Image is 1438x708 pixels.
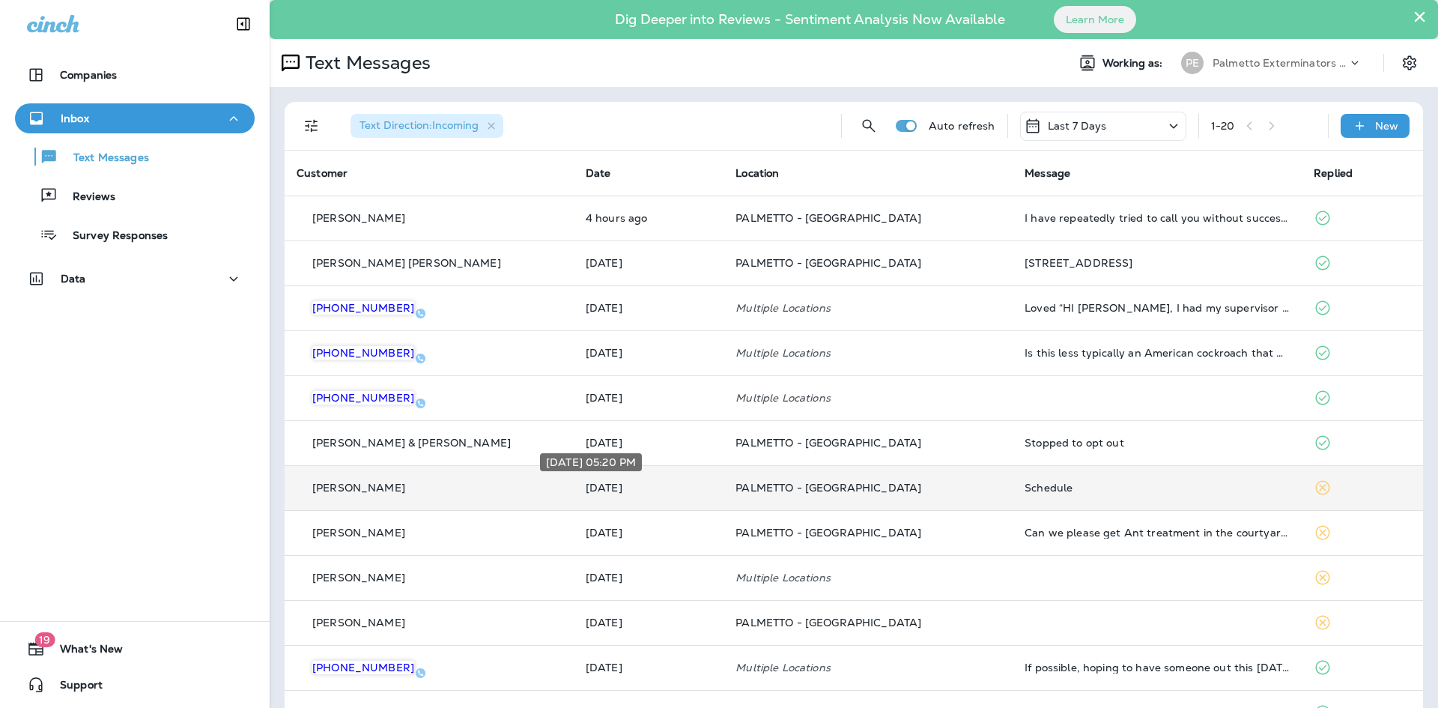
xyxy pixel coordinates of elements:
[586,392,712,404] p: Sep 26, 2025 08:58 AM
[735,662,1001,674] p: Multiple Locations
[359,118,479,132] span: Text Direction : Incoming
[1025,527,1290,539] div: Can we please get Ant treatment in the courtyard on your next visit?
[571,17,1049,22] p: Dig Deeper into Reviews - Sentiment Analysis Now Available
[586,302,712,314] p: Sep 26, 2025 03:53 PM
[735,481,921,494] span: PALMETTO - [GEOGRAPHIC_DATA]
[312,301,414,315] span: [PHONE_NUMBER]
[735,347,1001,359] p: Multiple Locations
[312,391,414,405] span: [PHONE_NUMBER]
[15,103,255,133] button: Inbox
[312,346,414,360] span: [PHONE_NUMBER]
[58,151,149,166] p: Text Messages
[312,572,405,584] p: [PERSON_NAME]
[735,616,921,629] span: PALMETTO - [GEOGRAPHIC_DATA]
[58,229,168,243] p: Survey Responses
[15,219,255,250] button: Survey Responses
[586,166,611,180] span: Date
[60,69,117,81] p: Companies
[735,436,921,450] span: PALMETTO - [GEOGRAPHIC_DATA]
[45,679,103,697] span: Support
[312,257,501,269] p: [PERSON_NAME] [PERSON_NAME]
[1413,4,1427,28] button: Close
[1181,52,1204,74] div: PE
[1375,120,1398,132] p: New
[735,211,921,225] span: PALMETTO - [GEOGRAPHIC_DATA]
[586,437,712,449] p: Sep 25, 2025 05:58 PM
[586,617,712,629] p: Sep 25, 2025 01:09 PM
[15,60,255,90] button: Companies
[1213,57,1347,69] p: Palmetto Exterminators LLC
[15,634,255,664] button: 19What's New
[1025,302,1290,314] div: Loved “HI Lindsay, I had my supervisor look at your photo and it does appear to be an american co...
[586,662,712,674] p: Sep 25, 2025 11:55 AM
[854,111,884,141] button: Search Messages
[61,273,86,285] p: Data
[15,264,255,294] button: Data
[1025,347,1290,359] div: Is this less typically an American cockroach that would suddenly appear on my table could it have...
[1025,257,1290,269] div: 1078 Glenshaw St. North Charleston, SC 29405
[312,212,405,224] p: [PERSON_NAME]
[58,190,115,205] p: Reviews
[297,111,327,141] button: Filters
[735,392,1001,404] p: Multiple Locations
[15,180,255,211] button: Reviews
[15,141,255,172] button: Text Messages
[735,572,1001,584] p: Multiple Locations
[735,256,921,270] span: PALMETTO - [GEOGRAPHIC_DATA]
[15,670,255,700] button: Support
[586,572,712,584] p: Sep 25, 2025 02:05 PM
[297,166,348,180] span: Customer
[586,527,712,539] p: Sep 25, 2025 02:57 PM
[312,482,405,494] p: [PERSON_NAME]
[735,302,1001,314] p: Multiple Locations
[1396,49,1423,76] button: Settings
[222,9,264,39] button: Collapse Sidebar
[61,112,89,124] p: Inbox
[45,643,123,661] span: What's New
[586,347,712,359] p: Sep 26, 2025 12:01 PM
[351,114,503,138] div: Text Direction:Incoming
[735,526,921,539] span: PALMETTO - [GEOGRAPHIC_DATA]
[1048,120,1107,132] p: Last 7 Days
[1025,482,1290,494] div: Schedule
[540,453,642,471] div: [DATE] 05:20 PM
[312,527,405,539] p: [PERSON_NAME]
[1025,212,1290,224] div: I have repeatedly tried to call you without success. Please call me to set up appointment for ser...
[929,120,995,132] p: Auto refresh
[1102,57,1166,70] span: Working as:
[586,257,712,269] p: Sep 26, 2025 04:32 PM
[1054,6,1136,33] button: Learn More
[1025,166,1070,180] span: Message
[586,482,712,494] p: Sep 25, 2025 05:20 PM
[586,212,712,224] p: Sep 29, 2025 09:29 AM
[312,661,414,674] span: [PHONE_NUMBER]
[735,166,779,180] span: Location
[312,437,511,449] p: [PERSON_NAME] & [PERSON_NAME]
[1211,120,1235,132] div: 1 - 20
[1314,166,1353,180] span: Replied
[1025,662,1290,674] div: If possible, hoping to have someone out this coming Monday or Tuesday. We have guest arriving on ...
[34,632,55,647] span: 19
[300,52,431,74] p: Text Messages
[312,617,405,629] p: [PERSON_NAME]
[1025,437,1290,449] div: Stopped to opt out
